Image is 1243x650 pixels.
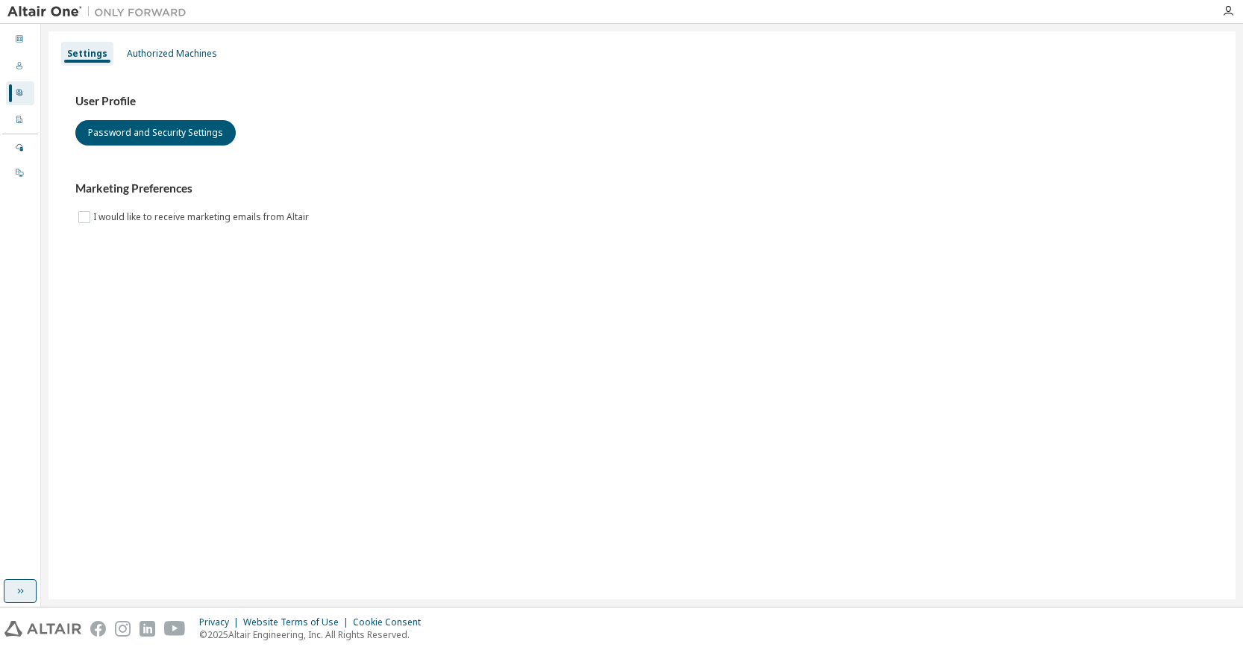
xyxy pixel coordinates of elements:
[4,621,81,637] img: altair_logo.svg
[6,28,34,51] div: Dashboard
[199,628,430,641] p: © 2025 Altair Engineering, Inc. All Rights Reserved.
[140,621,155,637] img: linkedin.svg
[90,621,106,637] img: facebook.svg
[6,161,34,185] div: On Prem
[164,621,186,637] img: youtube.svg
[75,94,1209,109] h3: User Profile
[75,181,1209,196] h3: Marketing Preferences
[6,136,34,160] div: Managed
[115,621,131,637] img: instagram.svg
[199,616,243,628] div: Privacy
[6,54,34,78] div: Users
[75,120,236,146] button: Password and Security Settings
[93,208,312,226] label: I would like to receive marketing emails from Altair
[6,108,34,132] div: Company Profile
[67,48,107,60] div: Settings
[127,48,217,60] div: Authorized Machines
[353,616,430,628] div: Cookie Consent
[6,81,34,105] div: User Profile
[243,616,353,628] div: Website Terms of Use
[7,4,194,19] img: Altair One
